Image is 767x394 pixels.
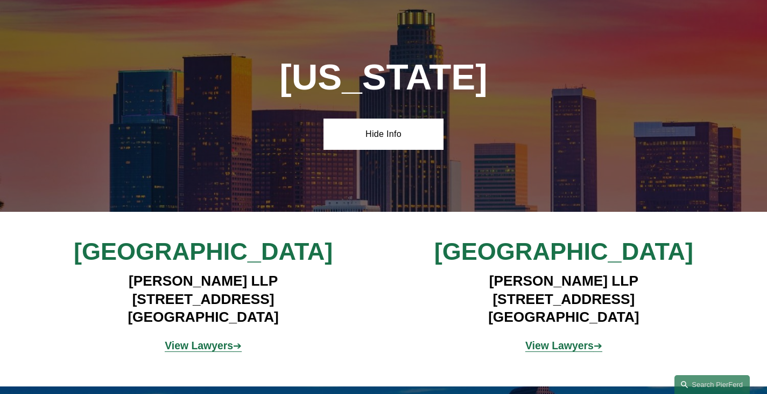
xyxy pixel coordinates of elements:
span: [GEOGRAPHIC_DATA] [434,238,694,265]
strong: View Lawyers [165,340,233,351]
a: View Lawyers➔ [165,340,242,351]
span: [GEOGRAPHIC_DATA] [74,238,333,265]
a: Search this site [674,375,750,394]
h4: [PERSON_NAME] LLP [STREET_ADDRESS] [GEOGRAPHIC_DATA] [53,272,354,326]
h4: [PERSON_NAME] LLP [STREET_ADDRESS] [GEOGRAPHIC_DATA] [413,272,714,326]
span: ➔ [165,340,242,351]
h1: [US_STATE] [233,57,533,98]
a: Hide Info [323,119,444,150]
span: ➔ [525,340,602,351]
a: View Lawyers➔ [525,340,602,351]
strong: View Lawyers [525,340,594,351]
